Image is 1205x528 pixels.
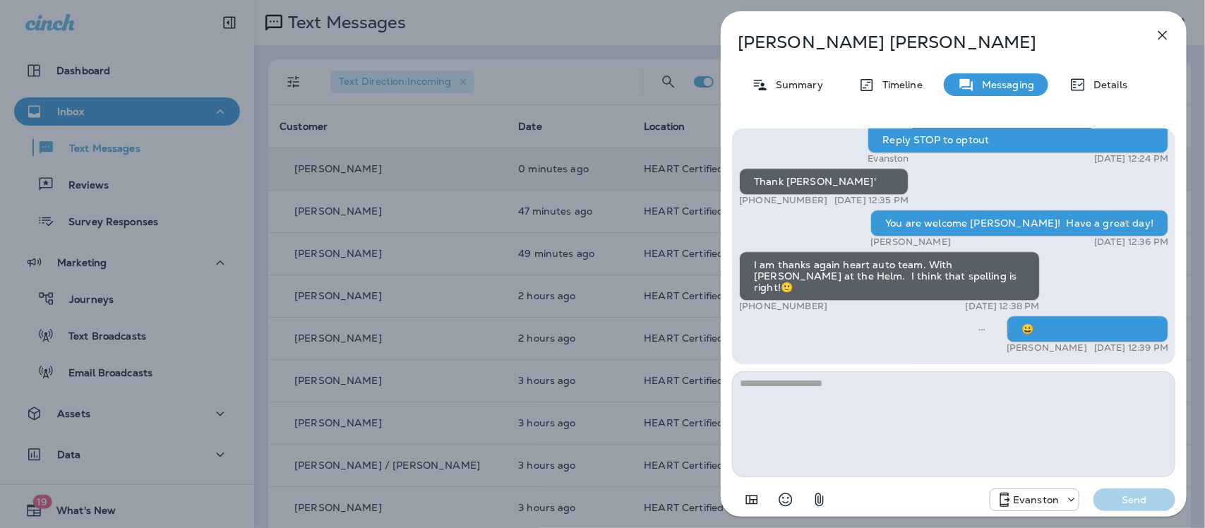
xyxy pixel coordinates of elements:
[1013,494,1059,505] p: Evanston
[739,251,1040,301] div: I am thanks again heart auto team. With [PERSON_NAME] at the Helm. I think that spelling is right!🙂
[769,79,823,90] p: Summary
[1094,153,1168,164] p: [DATE] 12:24 PM
[1094,236,1168,248] p: [DATE] 12:36 PM
[1007,316,1168,342] div: 😀
[739,301,827,312] p: [PHONE_NUMBER]
[772,486,800,514] button: Select an emoji
[868,153,909,164] p: Evanston
[1086,79,1127,90] p: Details
[834,195,909,206] p: [DATE] 12:35 PM
[739,195,827,206] p: [PHONE_NUMBER]
[739,168,909,195] div: Thank [PERSON_NAME]'
[975,79,1034,90] p: Messaging
[870,236,951,248] p: [PERSON_NAME]
[965,301,1039,312] p: [DATE] 12:38 PM
[1094,342,1168,354] p: [DATE] 12:39 PM
[738,32,1123,52] p: [PERSON_NAME] [PERSON_NAME]
[1007,342,1087,354] p: [PERSON_NAME]
[870,210,1168,236] div: You are welcome [PERSON_NAME]! Have a great day!
[978,322,985,335] span: Sent
[738,486,766,514] button: Add in a premade template
[875,79,923,90] p: Timeline
[990,491,1079,508] div: +1 (847) 892-1225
